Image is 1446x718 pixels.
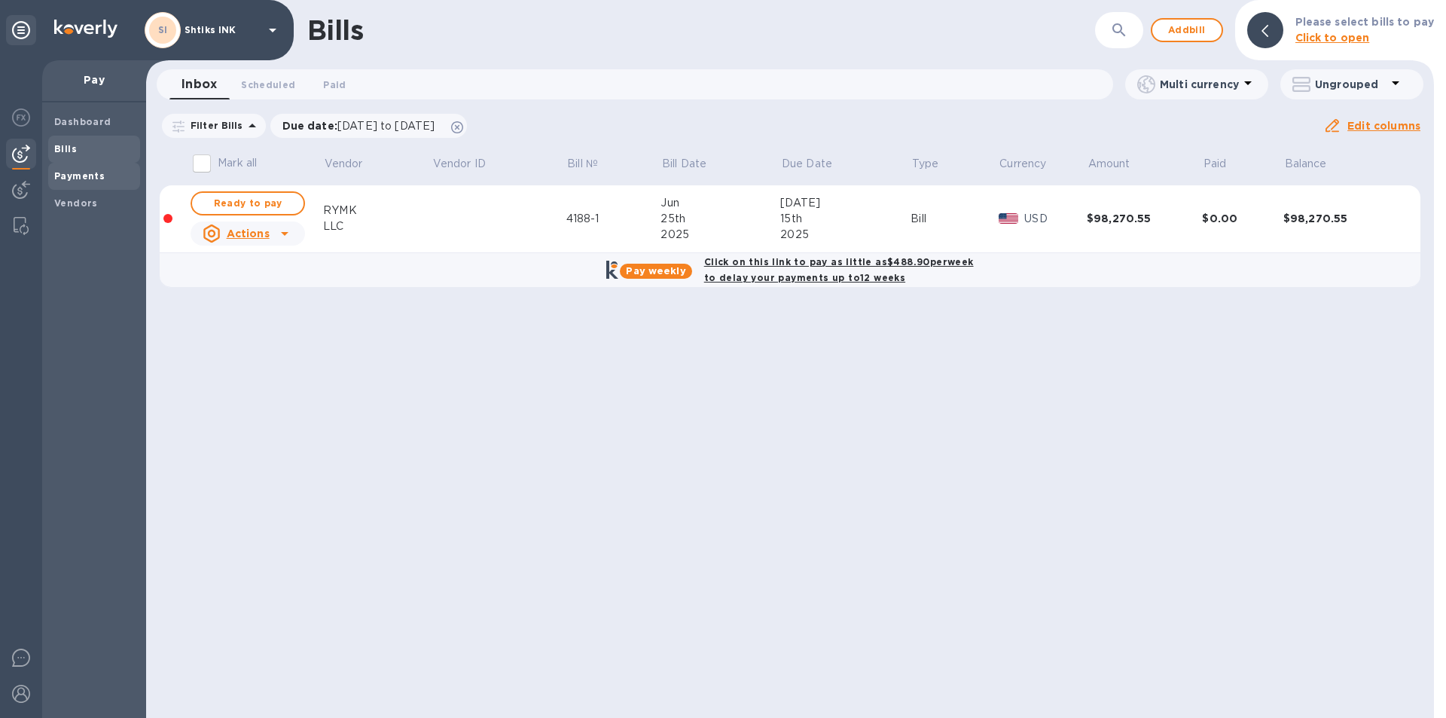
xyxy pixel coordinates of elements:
[662,156,726,172] span: Bill Date
[1088,156,1130,172] p: Amount
[566,211,661,227] div: 4188-1
[1203,156,1227,172] p: Paid
[323,218,432,234] div: LLC
[912,156,959,172] span: Type
[780,211,911,227] div: 15th
[337,120,435,132] span: [DATE] to [DATE]
[1088,156,1150,172] span: Amount
[780,195,911,211] div: [DATE]
[1203,156,1246,172] span: Paid
[433,156,505,172] span: Vendor ID
[1283,211,1399,226] div: $98,270.55
[1295,16,1434,28] b: Please select bills to pay
[704,256,974,283] b: Click on this link to pay as little as $488.90 per week to delay your payments up to 12 weeks
[1087,211,1202,226] div: $98,270.55
[282,118,443,133] p: Due date :
[782,156,832,172] p: Due Date
[1315,77,1387,92] p: Ungrouped
[1285,156,1327,172] p: Balance
[54,20,117,38] img: Logo
[567,156,618,172] span: Bill №
[54,170,105,182] b: Payments
[1295,32,1370,44] b: Click to open
[323,77,346,93] span: Paid
[204,194,291,212] span: Ready to pay
[999,156,1046,172] p: Currency
[1347,120,1420,132] u: Edit columns
[782,156,852,172] span: Due Date
[185,25,260,35] p: Shtiks INK
[1024,211,1087,227] p: USD
[185,119,243,132] p: Filter Bills
[307,14,363,46] h1: Bills
[433,156,486,172] p: Vendor ID
[323,203,432,218] div: RYMK
[270,114,468,138] div: Due date:[DATE] to [DATE]
[54,116,111,127] b: Dashboard
[999,213,1019,224] img: USD
[54,197,98,209] b: Vendors
[6,15,36,45] div: Unpin categories
[325,156,363,172] p: Vendor
[191,191,305,215] button: Ready to pay
[227,228,270,240] u: Actions
[1202,211,1283,226] div: $0.00
[54,143,77,154] b: Bills
[567,156,598,172] p: Bill №
[325,156,383,172] span: Vendor
[1285,156,1347,172] span: Balance
[660,227,780,243] div: 2025
[54,72,134,87] p: Pay
[1164,21,1210,39] span: Add bill
[1160,77,1239,92] p: Multi currency
[660,195,780,211] div: Jun
[12,108,30,127] img: Foreign exchange
[158,24,168,35] b: SI
[660,211,780,227] div: 25th
[912,156,939,172] p: Type
[662,156,706,172] p: Bill Date
[241,77,295,93] span: Scheduled
[626,265,685,277] b: Pay weekly
[218,155,257,171] p: Mark all
[182,74,217,95] span: Inbox
[911,211,998,227] div: Bill
[780,227,911,243] div: 2025
[1151,18,1223,42] button: Addbill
